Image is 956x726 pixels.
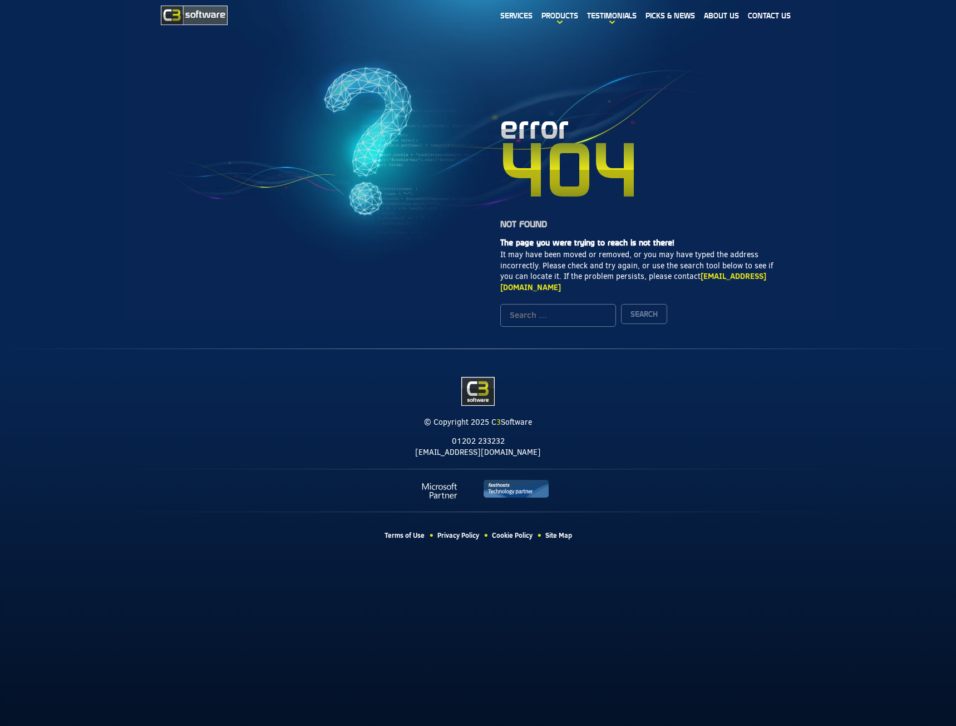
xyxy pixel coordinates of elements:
img: C3 Software [461,377,495,406]
div: © Copyright 2025 C Software [161,417,795,428]
p: It may have been moved or removed, or you may have typed the address incorrectly. Please check an... [500,249,773,293]
a: About us [699,3,743,28]
a: [EMAIL_ADDRESS][DOMAIN_NAME] [415,447,541,458]
a: Privacy Policy [437,531,479,540]
a: Products [537,3,583,28]
a: 01202 233232 [452,436,505,447]
input: Search [621,304,667,324]
span: 3 [496,417,501,428]
img: Microsoft Partner [414,481,466,501]
h5: The page you were trying to reach is not there! [500,239,773,247]
img: C3 Software [161,6,228,25]
a: Picks & News [641,3,699,28]
img: Fasthosts Technology Partner [484,480,549,498]
a: Terms of Use [385,531,425,540]
a: Testimonials [583,3,641,28]
a: [EMAIL_ADDRESS][DOMAIN_NAME] [500,271,766,293]
a: Cookie Policy [492,531,533,540]
h6: Not Found [500,220,773,228]
a: Services [496,3,537,28]
a: Contact Us [743,3,795,28]
a: Site Map [545,531,572,540]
